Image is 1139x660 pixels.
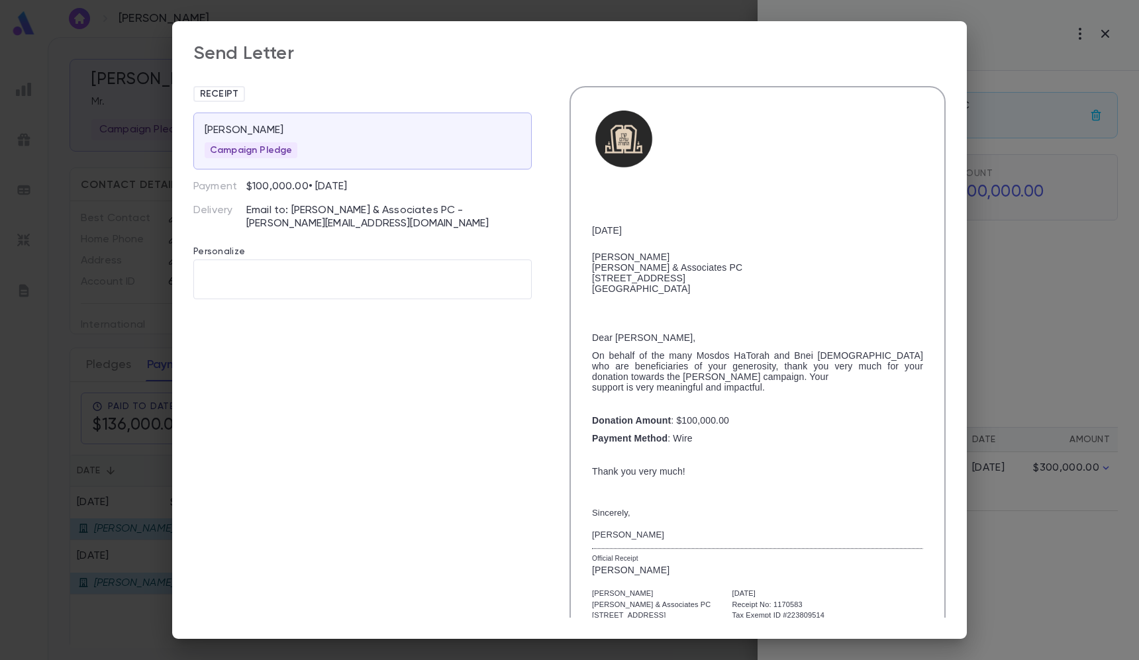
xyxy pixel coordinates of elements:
[592,610,711,621] div: [STREET_ADDRESS]
[592,563,923,577] div: [PERSON_NAME]
[592,252,669,262] span: [PERSON_NAME]
[592,283,690,294] span: [GEOGRAPHIC_DATA]
[205,145,297,156] span: Campaign Pledge
[592,530,664,540] span: [PERSON_NAME]
[732,599,824,610] div: Receipt No: 1170583
[732,610,824,621] div: Tax Exempt ID #223809514
[592,225,622,236] span: [DATE]
[193,180,246,193] p: Payment
[592,273,685,283] span: [STREET_ADDRESS]
[193,230,532,259] p: Personalize
[592,262,742,273] span: [PERSON_NAME] & Associates PC
[193,204,246,230] p: Delivery
[592,109,656,172] img: Untitled design (1).png
[592,508,630,518] span: Sincerely,
[592,588,711,599] div: [PERSON_NAME]
[732,588,824,599] div: [DATE]
[246,180,347,193] p: $100,000.00 • [DATE]
[592,415,671,426] strong: Donation Amount
[193,42,294,65] div: Send Letter
[592,466,685,477] span: Thank you very much!
[592,599,711,610] div: [PERSON_NAME] & Associates PC
[592,415,729,426] span: : $100,000.00
[592,332,695,343] span: Dear [PERSON_NAME],
[592,553,923,563] div: Official Receipt
[205,124,283,137] p: [PERSON_NAME]
[592,350,923,393] span: On behalf of the many Mosdos HaTorah and Bnei [DEMOGRAPHIC_DATA] who are beneficiaries of your ge...
[246,204,532,230] p: Email to: [PERSON_NAME] & Associates PC - [PERSON_NAME][EMAIL_ADDRESS][DOMAIN_NAME]
[592,433,693,444] span: : Wire
[592,433,668,444] strong: Payment Method
[195,89,244,99] span: Receipt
